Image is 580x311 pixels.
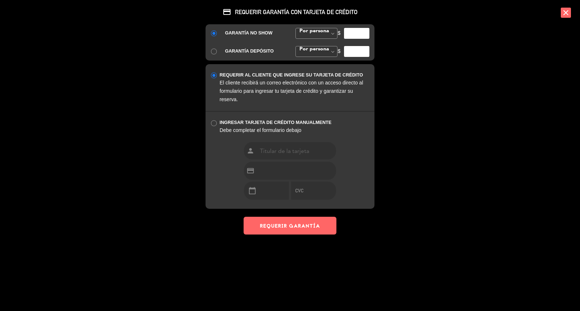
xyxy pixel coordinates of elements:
[338,47,341,55] span: $
[561,8,571,18] i: close
[206,8,374,16] span: REQUERIR GARANTÍA CON TARJETA DE CRÉDITO
[225,47,285,55] div: GARANTÍA DEPÓSITO
[298,28,329,33] span: Por persona
[338,29,341,37] span: $
[244,217,336,235] button: REQUERIR GARANTÍA
[220,119,369,127] div: INGRESAR TARJETA DE CRÉDITO MANUALMENTE
[220,71,369,79] div: REQUERIR AL CLIENTE QUE INGRESE SU TARJETA DE CRÉDITO
[220,79,369,104] div: El cliente recibirá un correo electrónico con un acceso directo al formulario para ingresar tu ta...
[223,8,231,16] i: credit_card
[220,126,369,134] div: Debe completar el formulario debajo
[298,46,329,51] span: Por persona
[225,29,285,37] div: GARANTÍA NO SHOW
